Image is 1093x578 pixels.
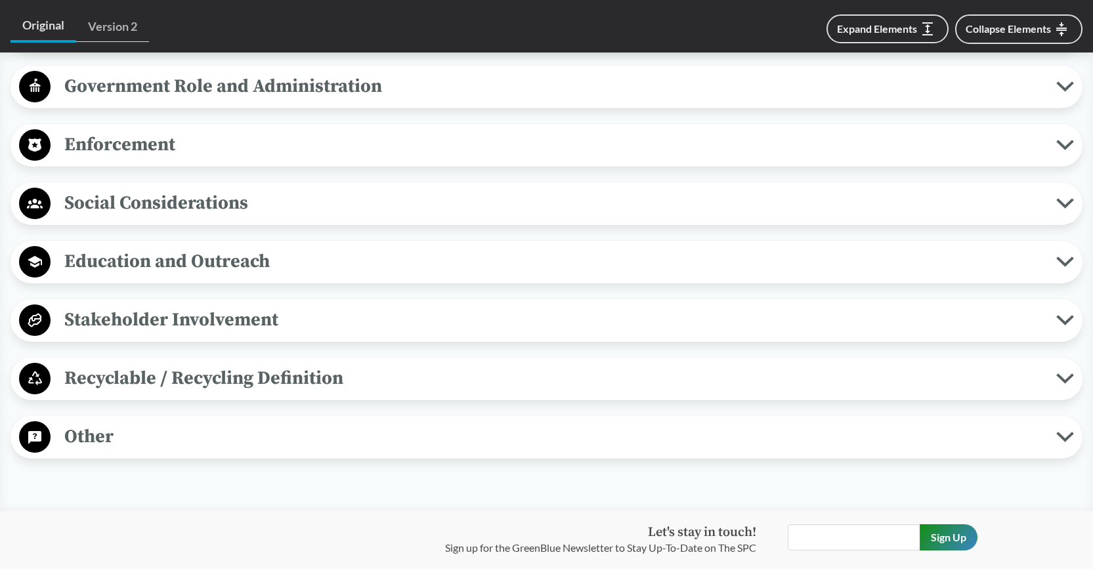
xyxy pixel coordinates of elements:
[11,10,76,43] a: Original
[51,305,1056,335] span: Stakeholder Involvement
[51,363,1056,393] span: Recyclable / Recycling Definition
[15,245,1078,279] button: Education and Outreach
[15,304,1078,337] button: Stakeholder Involvement
[15,187,1078,220] button: Social Considerations
[51,247,1056,276] span: Education and Outreach
[920,524,977,550] input: Sign Up
[15,129,1078,162] button: Enforcement
[51,422,1056,451] span: Other
[51,130,1056,159] span: Enforcement
[15,362,1078,396] button: Recyclable / Recycling Definition
[955,14,1082,44] button: Collapse Elements
[15,70,1078,104] button: Government Role and Administration
[826,14,949,43] button: Expand Elements
[51,72,1056,101] span: Government Role and Administration
[445,540,756,556] p: Sign up for the GreenBlue Newsletter to Stay Up-To-Date on The SPC
[76,12,149,42] a: Version 2
[15,421,1078,454] button: Other
[648,524,756,541] strong: Let's stay in touch!
[51,188,1056,218] span: Social Considerations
